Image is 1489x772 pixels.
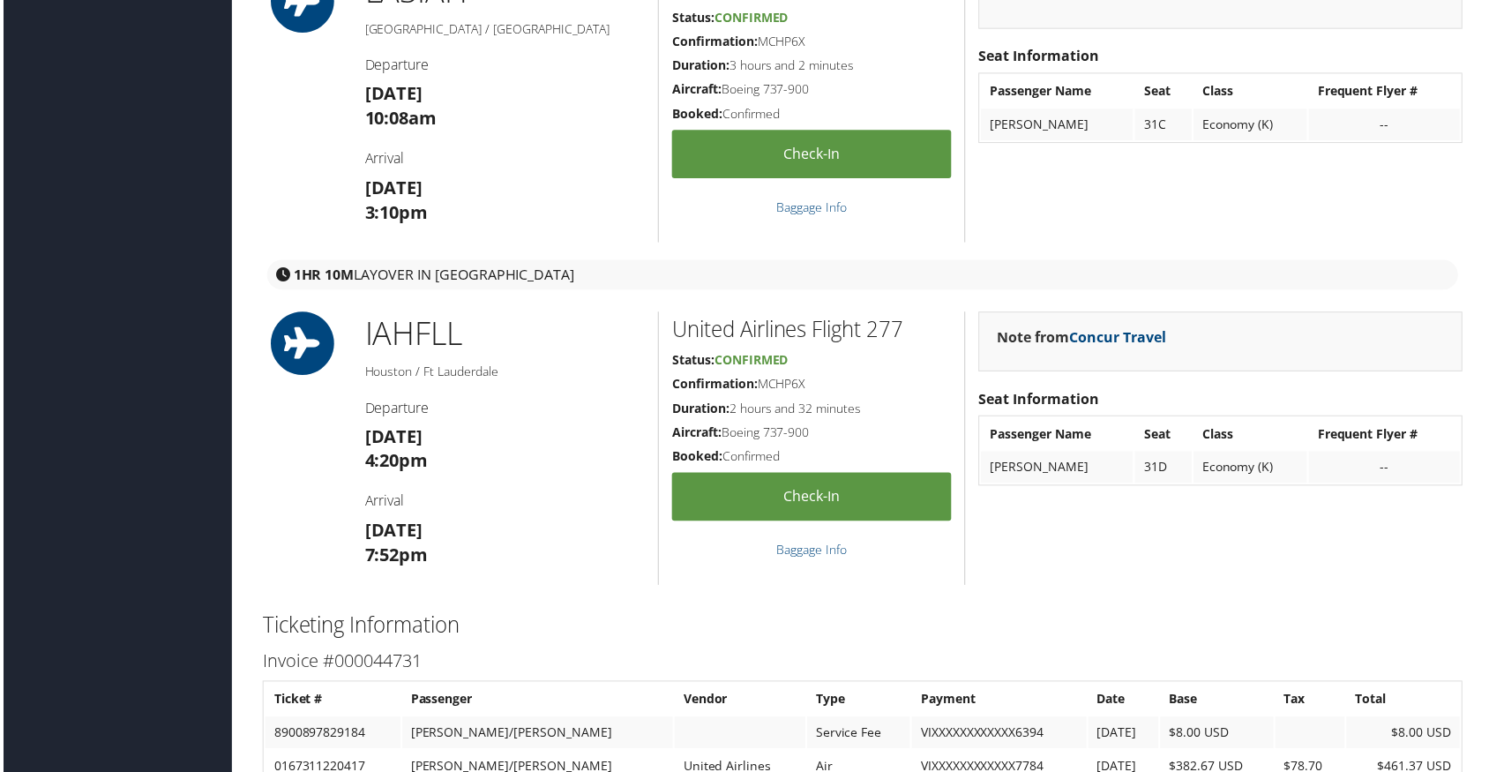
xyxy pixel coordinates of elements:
strong: [DATE] [363,521,421,544]
td: [PERSON_NAME]/[PERSON_NAME] [400,720,672,752]
td: [PERSON_NAME] [982,453,1134,485]
h5: Boeing 737-900 [671,81,952,99]
strong: Duration: [671,57,729,74]
h2: Ticketing Information [260,612,1465,642]
h5: 2 hours and 32 minutes [671,401,952,419]
th: Total [1349,686,1463,718]
span: Confirmed [714,9,788,26]
th: Passenger Name [982,76,1134,108]
td: [DATE] [1089,720,1161,752]
h4: Arrival [363,149,644,169]
td: 8900897829184 [263,720,399,752]
td: 31D [1136,453,1193,485]
strong: Booked: [671,106,722,123]
td: $8.00 USD [1349,720,1463,752]
strong: Aircraft: [671,81,721,98]
td: 31C [1136,109,1193,141]
div: -- [1320,117,1454,133]
div: layover in [GEOGRAPHIC_DATA] [265,261,1461,291]
th: Class [1195,420,1310,452]
a: Check-in [671,475,952,523]
strong: Seat Information [979,391,1100,410]
h5: Boeing 737-900 [671,425,952,443]
h4: Departure [363,56,644,75]
a: Concur Travel [1070,329,1167,349]
a: Check-in [671,131,952,179]
strong: Status: [671,9,714,26]
th: Vendor [674,686,805,718]
h5: [GEOGRAPHIC_DATA] / [GEOGRAPHIC_DATA] [363,20,644,38]
td: [PERSON_NAME] [982,109,1134,141]
a: Baggage Info [776,543,847,560]
strong: Seat Information [979,47,1100,66]
th: Type [807,686,911,718]
strong: [DATE] [363,176,421,200]
strong: 7:52pm [363,545,426,569]
div: -- [1320,461,1454,477]
h2: United Airlines Flight 277 [671,316,952,346]
th: Date [1089,686,1161,718]
h5: MCHP6X [671,377,952,394]
th: Frequent Flyer # [1311,76,1463,108]
strong: Booked: [671,450,722,467]
td: Economy (K) [1195,109,1310,141]
h5: Houston / Ft Lauderdale [363,364,644,382]
th: Seat [1136,76,1193,108]
th: Frequent Flyer # [1311,420,1463,452]
th: Passenger Name [982,420,1134,452]
strong: Confirmation: [671,33,757,49]
th: Seat [1136,420,1193,452]
strong: 4:20pm [363,451,426,475]
td: Service Fee [807,720,911,752]
strong: 1HR 10M [291,266,352,286]
h1: IAH FLL [363,313,644,357]
strong: 10:08am [363,107,435,131]
h5: 3 hours and 2 minutes [671,57,952,75]
strong: Note from [998,329,1167,349]
th: Passenger [400,686,672,718]
h4: Departure [363,400,644,419]
strong: Status: [671,353,714,370]
a: Baggage Info [776,199,847,216]
h5: MCHP6X [671,33,952,50]
span: Confirmed [714,353,788,370]
td: $8.00 USD [1162,720,1276,752]
strong: 3:10pm [363,201,426,225]
h4: Arrival [363,493,644,513]
strong: Confirmation: [671,377,757,393]
th: Class [1195,76,1310,108]
td: Economy (K) [1195,453,1310,485]
th: Tax [1277,686,1347,718]
th: Base [1162,686,1276,718]
th: Ticket # [263,686,399,718]
td: VIXXXXXXXXXXXX6394 [912,720,1087,752]
strong: Aircraft: [671,425,721,442]
h3: Invoice #000044731 [260,652,1465,677]
strong: Duration: [671,401,729,418]
h5: Confirmed [671,106,952,124]
strong: [DATE] [363,82,421,106]
strong: [DATE] [363,426,421,450]
th: Payment [912,686,1087,718]
h5: Confirmed [671,450,952,468]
